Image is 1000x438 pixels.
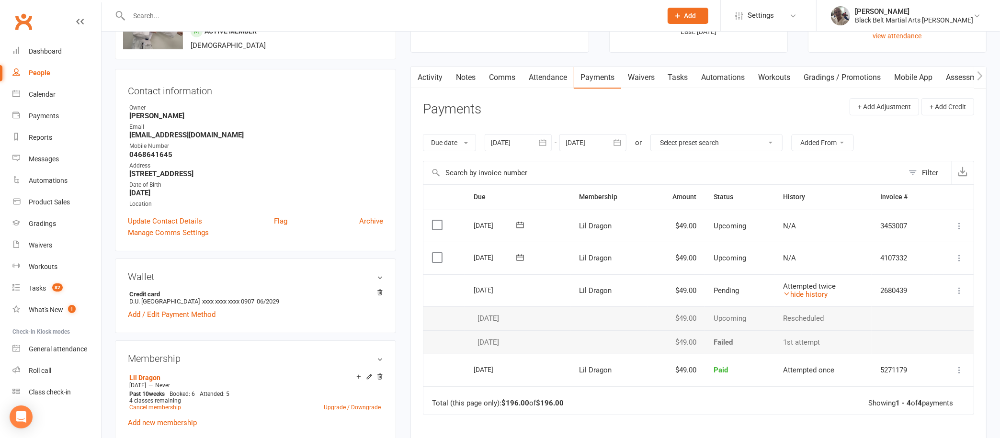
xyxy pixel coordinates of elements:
[783,222,796,230] span: N/A
[648,210,705,242] td: $49.00
[850,98,919,115] button: + Add Adjustment
[695,67,752,89] a: Automations
[752,67,797,89] a: Workouts
[904,161,951,184] button: Filter
[12,338,101,360] a: General attendance kiosk mode
[200,391,229,397] span: Attended: 5
[29,220,56,227] div: Gradings
[128,271,383,282] h3: Wallet
[482,67,522,89] a: Comms
[474,282,518,297] div: [DATE]
[783,366,834,374] span: Attempted once
[574,67,621,89] a: Payments
[129,291,378,298] strong: Credit card
[359,215,383,227] a: Archive
[774,306,872,330] td: Rescheduled
[668,8,708,24] button: Add
[129,142,383,151] div: Mobile Number
[714,222,746,230] span: Upcoming
[714,366,728,374] span: Paid
[129,131,383,139] strong: [EMAIL_ADDRESS][DOMAIN_NAME]
[423,161,904,184] input: Search by invoice number
[128,353,383,364] h3: Membership
[128,215,202,227] a: Update Contact Details
[648,185,705,209] th: Amount
[29,367,51,374] div: Roll call
[868,399,953,407] div: Showing of payments
[831,6,850,25] img: thumb_image1542407505.png
[774,330,872,354] td: 1st attempt
[29,306,63,314] div: What's New
[29,198,70,206] div: Product Sales
[128,309,216,320] a: Add / Edit Payment Method
[705,306,774,330] td: Upcoming
[29,345,87,353] div: General attendance
[579,222,612,230] span: Lil Dragon
[12,191,101,213] a: Product Sales
[621,67,661,89] a: Waivers
[797,67,888,89] a: Gradings / Promotions
[501,399,529,407] strong: $196.00
[29,90,56,98] div: Calendar
[748,5,774,26] span: Settings
[714,254,746,262] span: Upcoming
[872,274,933,307] td: 2680439
[570,185,648,209] th: Membership
[12,299,101,321] a: What's New1
[12,382,101,403] a: Class kiosk mode
[12,170,101,191] a: Automations
[536,399,564,407] strong: $196.00
[129,169,383,178] strong: [STREET_ADDRESS]
[29,284,46,292] div: Tasks
[202,298,254,305] span: xxxx xxxx xxxx 0907
[191,41,266,50] span: [DEMOGRAPHIC_DATA]
[522,67,574,89] a: Attendance
[170,391,195,397] span: Booked: 6
[127,391,167,397] div: weeks
[922,167,938,179] div: Filter
[432,399,564,407] div: Total (this page only): of
[128,418,197,427] a: Add new membership
[129,189,383,197] strong: [DATE]
[465,185,570,209] th: Due
[29,241,52,249] div: Waivers
[940,67,998,89] a: Assessments
[12,360,101,382] a: Roll call
[12,148,101,170] a: Messages
[29,47,62,55] div: Dashboard
[648,330,705,354] td: $49.00
[12,127,101,148] a: Reports
[257,298,279,305] span: 06/2029
[52,283,63,292] span: 82
[684,12,696,20] span: Add
[579,366,612,374] span: Lil Dragon
[324,404,381,411] a: Upgrade / Downgrade
[855,16,973,24] div: Black Belt Martial Arts [PERSON_NAME]
[274,215,287,227] a: Flag
[888,67,940,89] a: Mobile App
[129,200,383,209] div: Location
[129,391,149,397] span: Past 10
[661,67,695,89] a: Tasks
[129,112,383,120] strong: [PERSON_NAME]
[921,98,974,115] button: + Add Credit
[474,250,518,265] div: [DATE]
[128,227,209,238] a: Manage Comms Settings
[423,102,481,117] h3: Payments
[648,354,705,386] td: $49.00
[68,305,76,313] span: 1
[873,32,921,40] a: view attendance
[474,362,518,377] div: [DATE]
[635,137,642,148] div: or
[12,256,101,278] a: Workouts
[129,180,383,190] div: Date of Birth
[648,242,705,274] td: $49.00
[12,213,101,235] a: Gradings
[783,282,836,291] span: Attempted twice
[129,397,181,404] span: 4 classes remaining
[12,278,101,299] a: Tasks 82
[128,289,383,306] li: D.U. [GEOGRAPHIC_DATA]
[449,67,482,89] a: Notes
[11,10,35,34] a: Clubworx
[774,185,872,209] th: History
